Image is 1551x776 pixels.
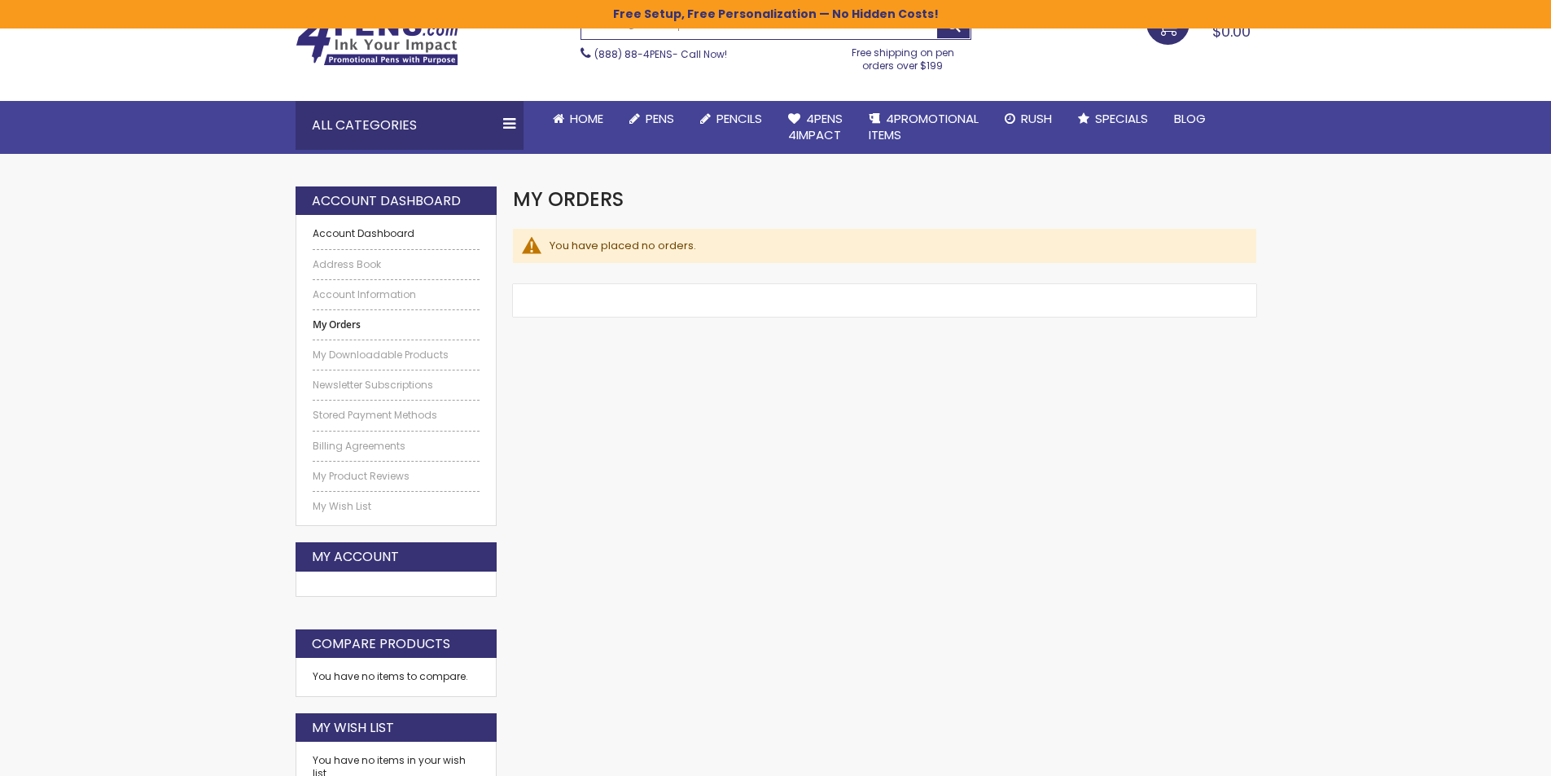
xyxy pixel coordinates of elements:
[296,101,524,150] div: All Categories
[646,110,674,127] span: Pens
[550,238,696,253] span: You have placed no orders.
[1095,110,1148,127] span: Specials
[1174,110,1206,127] span: Blog
[513,186,624,213] span: My Orders
[775,101,856,154] a: 4Pens4impact
[1065,101,1161,137] a: Specials
[312,719,394,737] strong: My Wish List
[312,548,399,566] strong: My Account
[1212,21,1251,42] span: $0.00
[540,101,616,137] a: Home
[835,40,971,72] div: Free shipping on pen orders over $199
[594,47,673,61] a: (888) 88-4PENS
[313,349,480,362] a: My Downloadable Products
[992,101,1065,137] a: Rush
[313,379,480,392] a: Newsletter Subscriptions
[1021,110,1052,127] span: Rush
[313,409,480,422] a: Stored Payment Methods
[594,47,727,61] span: - Call Now!
[313,288,480,301] a: Account Information
[856,101,992,154] a: 4PROMOTIONALITEMS
[312,635,450,653] strong: Compare Products
[313,500,480,513] a: My Wish List
[296,14,458,66] img: 4Pens Custom Pens and Promotional Products
[313,318,480,331] strong: My Orders
[687,101,775,137] a: Pencils
[313,470,480,483] a: My Product Reviews
[313,440,480,453] a: Billing Agreements
[313,227,480,240] a: Account Dashboard
[570,110,603,127] span: Home
[296,658,497,696] div: You have no items to compare.
[788,110,843,143] span: 4Pens 4impact
[312,192,461,210] strong: Account Dashboard
[616,101,687,137] a: Pens
[716,110,762,127] span: Pencils
[313,258,480,271] a: Address Book
[869,110,979,143] span: 4PROMOTIONAL ITEMS
[1161,101,1219,137] a: Blog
